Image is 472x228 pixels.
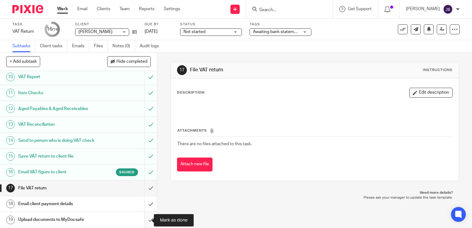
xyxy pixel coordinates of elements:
div: Instructions [423,68,453,73]
div: 10 [6,73,15,81]
a: Files [94,40,108,52]
h1: File VAT return [190,67,328,73]
h1: Send to person who is doing VAT check [18,136,98,145]
a: Notes (0) [112,40,135,52]
h1: VAT Report [18,72,98,82]
p: [PERSON_NAME] [406,6,440,12]
label: Due by [145,22,172,27]
h1: Upload documents to MyDocsafe [18,215,98,224]
a: Clients [97,6,110,12]
span: [PERSON_NAME] [78,30,112,34]
a: Reports [139,6,154,12]
a: Client tasks [40,40,67,52]
button: Attach new file [177,158,213,171]
div: 16 [47,26,58,33]
p: Description [177,90,204,95]
span: Get Support [348,7,372,11]
h1: Email client payment details [18,199,98,209]
div: 16 [6,168,15,177]
a: Work [57,6,68,12]
span: Awaiting bank statements [253,30,303,34]
a: Audit logs [140,40,163,52]
a: Subtasks [12,40,35,52]
label: Tags [250,22,311,27]
span: Attachments [177,129,207,132]
p: Please ask your manager to update the task template. [177,195,453,200]
h1: Save VAT return to client file [18,152,98,161]
p: Need more details? [177,190,453,195]
div: VAT Return [12,28,37,35]
span: Signed [119,170,135,175]
img: svg%3E [443,4,453,14]
div: 17 [6,184,15,192]
small: /19 [52,28,58,31]
label: Client [75,22,137,27]
span: There are no files attached to this task. [177,142,252,146]
a: Team [120,6,130,12]
button: Hide completed [107,56,151,67]
label: Task [12,22,37,27]
div: 19 [6,216,15,224]
input: Search [259,7,314,13]
span: Not started [183,30,205,34]
a: Settings [164,6,180,12]
label: Status [180,22,242,27]
div: 18 [6,200,15,208]
a: Emails [72,40,89,52]
img: Pixie [12,5,43,13]
h1: Aged Payables & Aged Receivables [18,104,98,113]
div: 15 [6,152,15,161]
h1: VAT Reconciliation [18,120,98,129]
div: 13 [6,120,15,129]
h1: Item Checks [18,88,98,98]
a: Email [77,6,87,12]
div: 17 [177,65,187,75]
div: 11 [6,89,15,97]
button: Edit description [409,88,453,98]
span: [DATE] [145,29,158,34]
span: Hide completed [116,59,147,64]
div: 14 [6,136,15,145]
button: + Add subtask [6,56,40,67]
div: 12 [6,104,15,113]
h1: File VAT return [18,184,98,193]
h1: Email VAT figure to client [18,167,98,177]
